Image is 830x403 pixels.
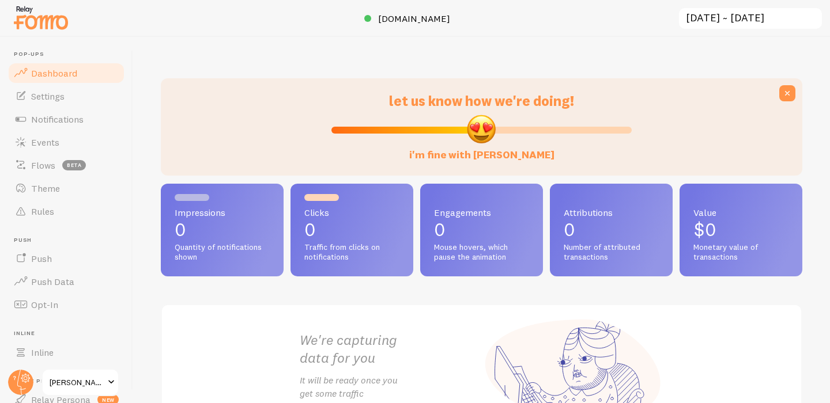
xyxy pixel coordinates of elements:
[564,208,659,217] span: Attributions
[31,276,74,287] span: Push Data
[31,67,77,79] span: Dashboard
[175,242,270,263] span: Quantity of notifications shown
[31,113,84,125] span: Notifications
[31,159,55,171] span: Flows
[434,220,529,239] p: 0
[466,113,497,145] img: emoji.png
[31,347,54,358] span: Inline
[7,154,126,177] a: Flows beta
[7,200,126,223] a: Rules
[300,331,482,367] h2: We're capturing data for you
[7,131,126,154] a: Events
[300,374,482,400] p: It will be ready once you get some traffic
[7,85,126,108] a: Settings
[14,330,126,337] span: Inline
[7,293,126,316] a: Opt-In
[7,177,126,200] a: Theme
[7,62,126,85] a: Dashboard
[434,208,529,217] span: Engagements
[409,137,554,162] label: i'm fine with [PERSON_NAME]
[50,375,104,389] span: [PERSON_NAME]'s Fine Leather Furniture
[175,220,270,239] p: 0
[7,341,126,364] a: Inline
[14,237,126,244] span: Push
[31,253,52,264] span: Push
[304,208,399,217] span: Clicks
[31,90,65,102] span: Settings
[564,220,659,239] p: 0
[31,299,58,310] span: Opt-In
[304,220,399,239] p: 0
[434,242,529,263] span: Mouse hovers, which pause the animation
[693,242,788,263] span: Monetary value of transactions
[7,247,126,270] a: Push
[175,208,270,217] span: Impressions
[41,368,119,396] a: [PERSON_NAME]'s Fine Leather Furniture
[14,51,126,58] span: Pop-ups
[7,108,126,131] a: Notifications
[693,208,788,217] span: Value
[304,242,399,263] span: Traffic from clicks on notifications
[12,3,70,32] img: fomo-relay-logo-orange.svg
[31,183,60,194] span: Theme
[31,206,54,217] span: Rules
[62,160,86,170] span: beta
[7,270,126,293] a: Push Data
[564,242,659,263] span: Number of attributed transactions
[31,136,59,148] span: Events
[389,92,574,109] span: let us know how we're doing!
[693,218,716,241] span: $0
